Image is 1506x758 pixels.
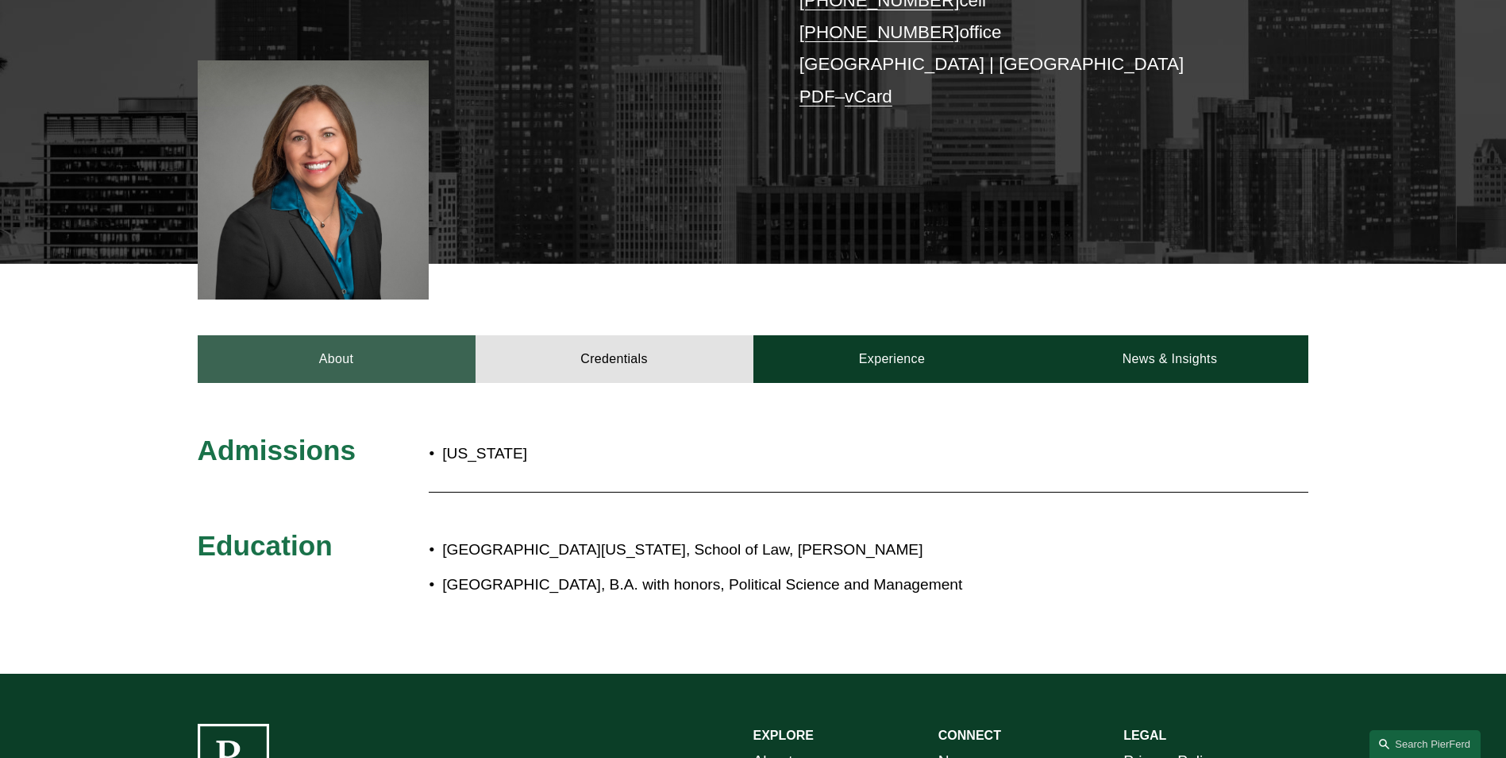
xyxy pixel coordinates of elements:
strong: EXPLORE [753,729,814,742]
p: [US_STATE] [442,440,845,468]
a: Search this site [1369,730,1481,758]
p: [GEOGRAPHIC_DATA][US_STATE], School of Law, [PERSON_NAME] [442,536,1169,564]
p: [GEOGRAPHIC_DATA], B.A. with honors, Political Science and Management [442,571,1169,599]
span: Education [198,530,333,561]
a: Credentials [476,335,753,383]
a: PDF [799,87,835,106]
strong: LEGAL [1123,729,1166,742]
a: [PHONE_NUMBER] [799,22,960,42]
a: News & Insights [1030,335,1308,383]
strong: CONNECT [938,729,1001,742]
a: vCard [845,87,892,106]
a: Experience [753,335,1031,383]
span: Admissions [198,435,356,466]
a: About [198,335,476,383]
